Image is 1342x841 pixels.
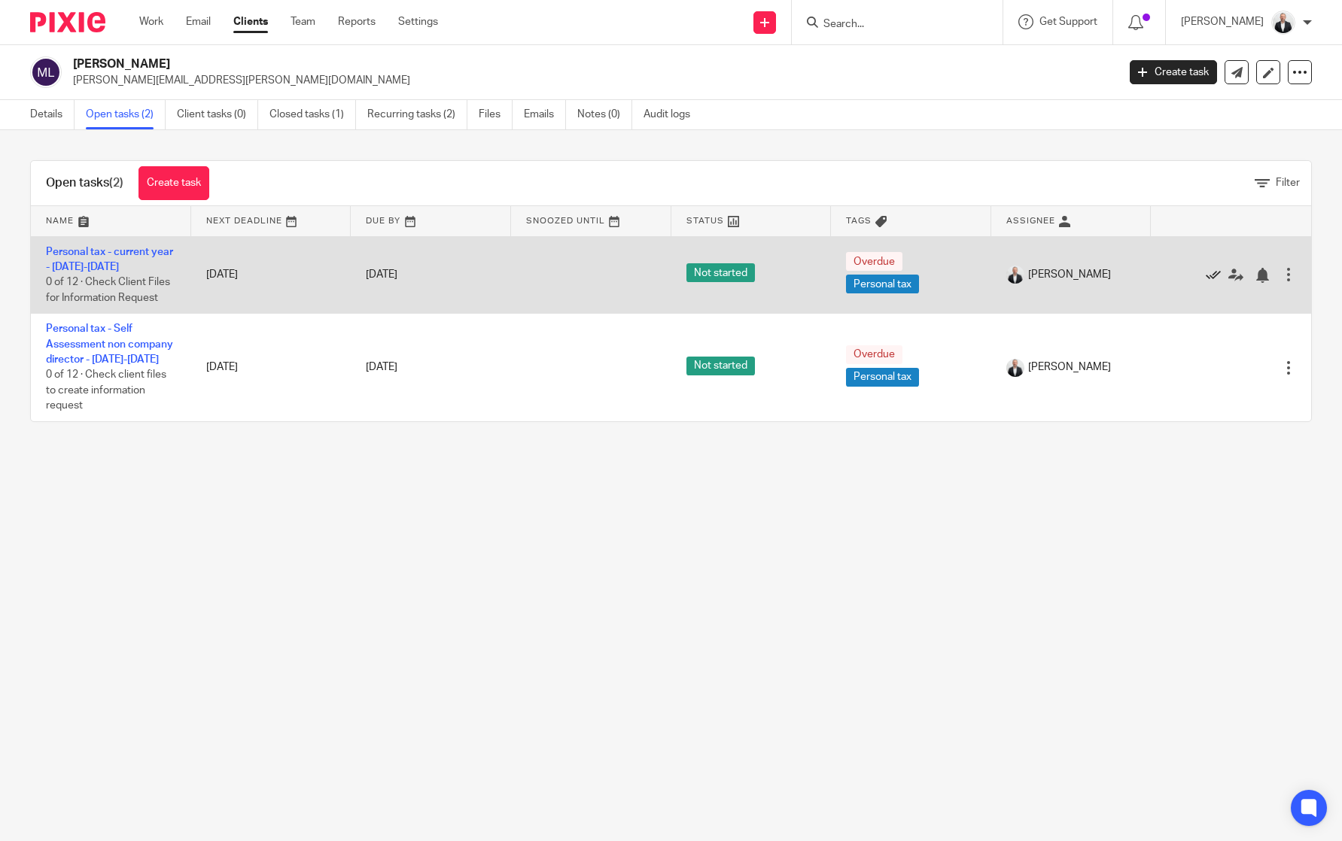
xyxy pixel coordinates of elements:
h2: [PERSON_NAME] [73,56,900,72]
span: Tags [846,217,872,225]
a: Team [291,14,315,29]
span: [PERSON_NAME] [1028,360,1111,375]
a: Email [186,14,211,29]
span: Overdue [846,252,902,271]
span: Not started [686,263,755,282]
a: Open tasks (2) [86,100,166,129]
td: [DATE] [191,236,351,314]
p: [PERSON_NAME][EMAIL_ADDRESS][PERSON_NAME][DOMAIN_NAME] [73,73,1107,88]
span: Filter [1276,178,1300,188]
a: Emails [524,100,566,129]
a: Reports [338,14,376,29]
span: Personal tax [846,368,919,387]
a: Audit logs [644,100,701,129]
a: Create task [138,166,209,200]
span: 0 of 12 · Check client files to create information request [46,369,166,411]
a: Personal tax - Self Assessment non company director - [DATE]-[DATE] [46,323,173,365]
span: [PERSON_NAME] [1028,267,1111,282]
a: Create task [1130,60,1217,84]
img: _SKY9589-Edit-2.jpeg [1271,11,1295,35]
img: svg%3E [30,56,62,88]
span: 0 of 12 · Check Client Files for Information Request [46,277,170,303]
a: Closed tasks (1) [269,100,356,129]
span: [DATE] [366,269,397,280]
a: Client tasks (0) [177,100,258,129]
span: Get Support [1039,17,1097,27]
a: Work [139,14,163,29]
a: Files [479,100,513,129]
td: [DATE] [191,314,351,421]
span: [DATE] [366,363,397,373]
a: Settings [398,14,438,29]
img: Pixie [30,12,105,32]
a: Clients [233,14,268,29]
span: Overdue [846,345,902,364]
span: Snoozed Until [526,217,605,225]
img: _SKY9589-Edit-2.jpeg [1006,359,1024,377]
a: Mark as done [1206,267,1228,282]
a: Recurring tasks (2) [367,100,467,129]
span: (2) [109,177,123,189]
a: Personal tax - current year - [DATE]-[DATE] [46,247,173,272]
img: _SKY9589-Edit-2.jpeg [1006,266,1024,284]
h1: Open tasks [46,175,123,191]
a: Notes (0) [577,100,632,129]
span: Not started [686,357,755,375]
a: Details [30,100,75,129]
span: Personal tax [846,275,919,293]
input: Search [822,18,957,32]
span: Status [686,217,724,225]
p: [PERSON_NAME] [1181,14,1264,29]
